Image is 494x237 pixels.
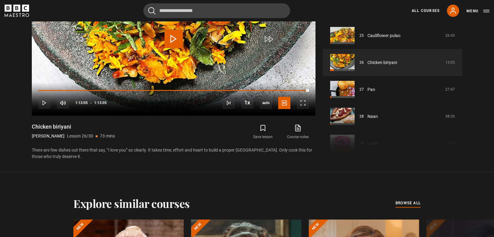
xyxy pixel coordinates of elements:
[297,97,309,109] button: Fullscreen
[75,97,88,108] span: 1:13:05
[367,113,378,120] a: Naan
[278,97,290,109] button: Captions
[245,123,280,141] button: Save lesson
[367,59,397,66] a: Chicken biriyani
[148,7,156,15] button: Submit the search query
[38,90,309,91] div: Progress Bar
[367,86,375,93] a: Pao
[100,133,115,139] p: 73 mins
[67,133,93,139] p: Lesson 26/30
[223,97,235,109] button: Next Lesson
[38,97,50,109] button: Play
[241,96,253,109] button: Playback Rate
[5,5,29,17] svg: BBC Maestro
[367,32,400,39] a: Cauliflower pulao
[32,147,315,160] p: There are few dishes out there that say, “I love you” so clearly. It takes time, effort and heart...
[32,123,115,130] h1: Chicken biriyani
[412,8,440,13] a: All Courses
[57,97,69,109] button: Mute
[32,133,65,139] p: [PERSON_NAME]
[396,200,421,207] a: browse all
[90,101,92,105] span: -
[73,197,190,210] h2: Explore similar courses
[143,3,290,18] input: Search
[281,123,315,141] a: Course notes
[260,97,272,109] div: Current quality: 720p
[260,97,272,109] span: auto
[466,8,489,14] button: Toggle navigation
[94,97,107,108] span: 1:13:05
